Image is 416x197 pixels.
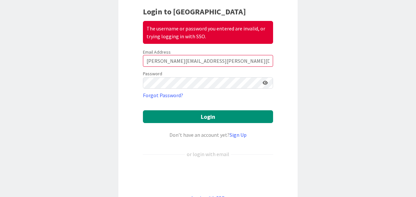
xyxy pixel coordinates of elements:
label: Password [143,70,162,77]
b: Login to [GEOGRAPHIC_DATA] [143,7,246,17]
div: Don’t have an account yet? [143,131,273,139]
div: or login with email [185,150,231,158]
a: Sign Up [230,132,247,138]
a: Forgot Password? [143,91,183,99]
label: Email Address [143,49,171,55]
iframe: Sign in with Google Button [140,169,276,183]
button: Login [143,110,273,123]
div: The username or password you entered are invalid, or trying logging in with SSO. [143,21,273,44]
